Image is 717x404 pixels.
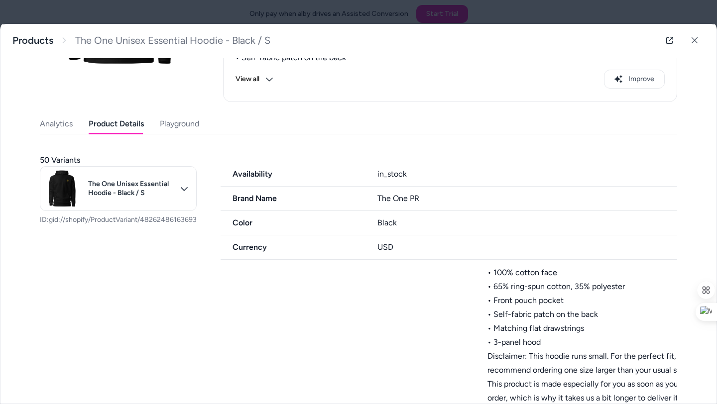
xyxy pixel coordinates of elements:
[40,114,73,134] button: Analytics
[236,70,273,89] button: View all
[89,114,144,134] button: Product Details
[75,34,270,47] span: The One Unisex Essential Hoodie - Black / S
[42,169,82,208] img: the-one-unisex-essential-hoodie-black-s-287.jpg
[221,168,365,180] span: Availability
[40,154,80,166] span: 50 Variants
[40,166,197,211] button: The One Unisex Essential Hoodie - Black / S
[12,34,53,47] a: Products
[221,217,365,229] span: Color
[221,193,365,204] span: Brand Name
[160,114,199,134] button: Playground
[40,215,197,225] p: ID: gid://shopify/ProductVariant/48262486163693
[12,34,270,47] nav: breadcrumb
[88,180,174,197] span: The One Unisex Essential Hoodie - Black / S
[604,70,665,89] button: Improve
[221,241,365,253] span: Currency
